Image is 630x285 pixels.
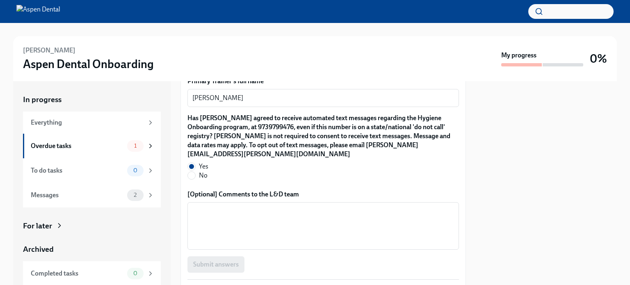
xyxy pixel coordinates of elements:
[199,171,208,180] span: No
[23,221,52,231] div: For later
[31,269,124,278] div: Completed tasks
[199,162,208,171] span: Yes
[23,46,75,55] h6: [PERSON_NAME]
[23,244,161,255] a: Archived
[128,167,142,173] span: 0
[23,221,161,231] a: For later
[590,51,607,66] h3: 0%
[187,114,459,159] label: Has [PERSON_NAME] agreed to receive automated text messages regarding the Hygiene Onboarding prog...
[23,134,161,158] a: Overdue tasks1
[23,183,161,207] a: Messages2
[192,93,454,103] textarea: [PERSON_NAME]
[23,94,161,105] a: In progress
[187,77,459,86] label: Primary Trainer's full name
[128,270,142,276] span: 0
[31,141,124,150] div: Overdue tasks
[129,192,142,198] span: 2
[31,166,124,175] div: To do tasks
[23,57,154,71] h3: Aspen Dental Onboarding
[129,143,142,149] span: 1
[16,5,60,18] img: Aspen Dental
[501,51,536,60] strong: My progress
[187,190,459,199] label: [Optional] Comments to the L&D team
[23,112,161,134] a: Everything
[31,118,144,127] div: Everything
[23,158,161,183] a: To do tasks0
[31,191,124,200] div: Messages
